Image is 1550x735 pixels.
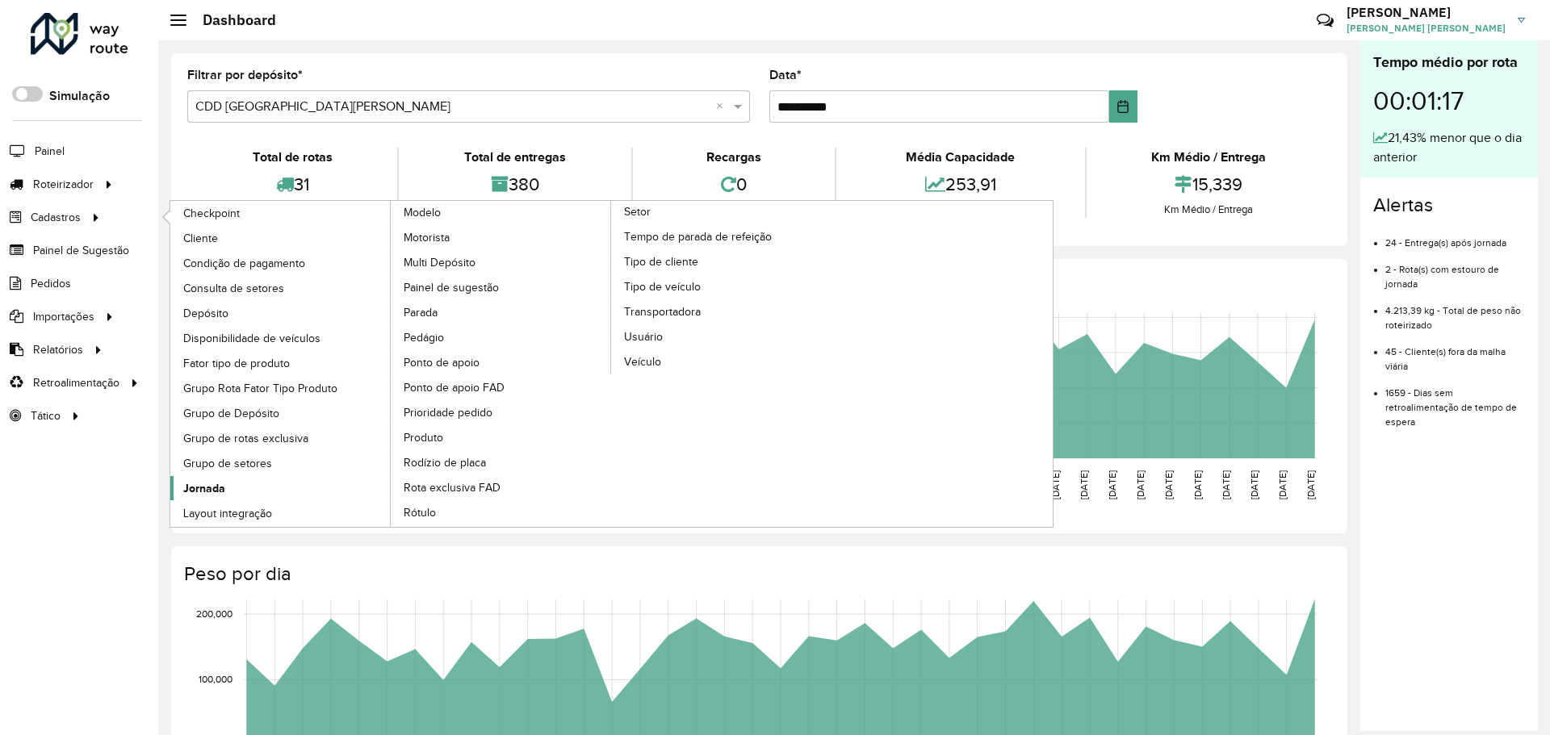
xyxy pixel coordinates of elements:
span: Roteirizador [33,176,94,193]
a: Modelo [170,201,612,527]
div: 15,339 [1091,167,1327,202]
a: Tempo de parada de refeição [611,224,832,248]
text: [DATE] [1163,470,1174,499]
div: Tempo médio por rota [1373,52,1525,73]
span: Veículo [624,353,661,370]
text: [DATE] [1107,470,1117,499]
text: [DATE] [1079,470,1089,499]
span: Checkpoint [183,205,240,222]
span: Grupo de setores [183,455,272,472]
text: [DATE] [1277,470,1288,499]
a: Setor [391,201,832,527]
div: 21,43% menor que o dia anterior [1373,128,1525,167]
a: Disponibilidade de veículos [170,326,392,350]
a: Cliente [170,226,392,250]
span: Parada [404,304,438,321]
text: [DATE] [1192,470,1203,499]
span: Pedágio [404,329,444,346]
div: 00:01:17 [1373,73,1525,128]
a: Multi Depósito [391,250,612,274]
span: Tipo de veículo [624,278,701,295]
span: Tipo de cliente [624,253,698,270]
span: Tático [31,407,61,424]
span: Cadastros [31,209,81,226]
span: Painel de sugestão [404,279,499,296]
span: Prioridade pedido [404,404,492,421]
li: 45 - Cliente(s) fora da malha viária [1385,332,1525,374]
a: Ponto de apoio [391,350,612,374]
div: 0 [637,167,831,202]
span: [PERSON_NAME] [PERSON_NAME] [1347,21,1506,35]
label: Filtrar por depósito [187,65,303,85]
a: Produto [391,425,612,449]
span: Cliente [183,230,218,247]
a: Prioridade pedido [391,400,612,424]
h4: Alertas [1373,194,1525,217]
a: Ponto de apoio FAD [391,375,612,399]
span: Retroalimentação [33,374,119,391]
span: Rodízio de placa [404,454,486,471]
text: 200,000 [196,608,232,619]
span: Produto [404,429,443,446]
span: Painel de Sugestão [33,242,129,259]
h4: Peso por dia [184,562,1331,586]
span: Rótulo [404,504,436,521]
div: Km Médio / Entrega [1091,202,1327,218]
span: Condição de pagamento [183,255,305,272]
li: 24 - Entrega(s) após jornada [1385,223,1525,250]
text: [DATE] [1221,470,1231,499]
a: Usuário [611,324,832,349]
span: Relatórios [33,341,83,358]
a: Checkpoint [170,201,392,225]
a: Fator tipo de produto [170,351,392,375]
a: Motorista [391,225,612,249]
span: Importações [33,308,94,325]
a: Transportadora [611,299,832,324]
span: Multi Depósito [404,254,475,271]
span: Fator tipo de produto [183,355,290,372]
div: Recargas [637,148,831,167]
span: Tempo de parada de refeição [624,228,772,245]
a: Tipo de veículo [611,274,832,299]
div: Km Médio / Entrega [1091,148,1327,167]
text: [DATE] [1050,470,1061,499]
span: Clear all [716,97,730,116]
span: Consulta de setores [183,280,284,297]
a: Pedágio [391,325,612,349]
text: [DATE] [1249,470,1259,499]
span: Ponto de apoio FAD [404,379,505,396]
span: Transportadora [624,303,701,320]
div: 380 [403,167,626,202]
span: Modelo [404,204,441,221]
li: 1659 - Dias sem retroalimentação de tempo de espera [1385,374,1525,429]
a: Contato Rápido [1308,3,1343,38]
text: [DATE] [1305,470,1316,499]
a: Condição de pagamento [170,251,392,275]
span: Grupo de rotas exclusiva [183,430,308,447]
span: Usuário [624,328,663,345]
span: Ponto de apoio [404,354,480,371]
h3: [PERSON_NAME] [1347,5,1506,20]
li: 2 - Rota(s) com estouro de jornada [1385,250,1525,291]
a: Layout integração [170,501,392,525]
a: Painel de sugestão [391,275,612,299]
a: Tipo de cliente [611,249,832,274]
span: Depósito [183,305,228,322]
label: Data [769,65,802,85]
div: Média Capacidade [840,148,1080,167]
text: [DATE] [1135,470,1146,499]
div: Total de rotas [191,148,393,167]
h2: Dashboard [186,11,276,29]
span: Grupo Rota Fator Tipo Produto [183,380,337,397]
text: 100,000 [199,674,232,685]
li: 4.213,39 kg - Total de peso não roteirizado [1385,291,1525,332]
a: Grupo de Depósito [170,401,392,425]
div: Total de entregas [403,148,626,167]
button: Choose Date [1109,90,1137,123]
span: Rota exclusiva FAD [404,479,501,496]
span: Motorista [404,229,450,246]
span: Setor [624,203,651,220]
a: Grupo de setores [170,451,392,475]
span: Disponibilidade de veículos [183,330,320,347]
a: Rótulo [391,500,612,524]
